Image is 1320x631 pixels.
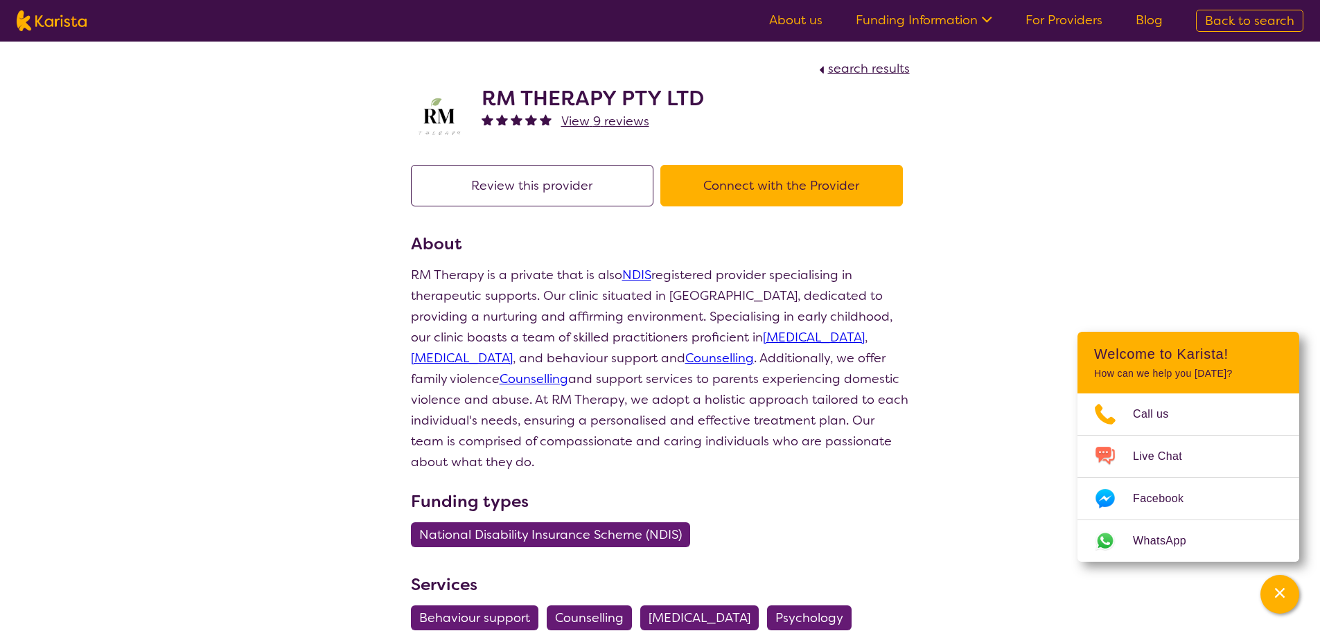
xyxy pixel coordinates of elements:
[555,605,624,630] span: Counselling
[767,610,860,626] a: Psychology
[775,605,843,630] span: Psychology
[685,350,754,366] a: Counselling
[411,610,547,626] a: Behaviour support
[482,86,704,111] h2: RM THERAPY PTY LTD
[411,572,910,597] h3: Services
[769,12,822,28] a: About us
[500,371,568,387] a: Counselling
[1077,393,1299,562] ul: Choose channel
[411,231,910,256] h3: About
[411,489,910,514] h3: Funding types
[411,265,910,472] p: RM Therapy is a private that is also registered provider specialising in therapeutic supports. Ou...
[411,92,466,142] img: jkcmowvo05k4pzdyvbtc.png
[561,113,649,130] span: View 9 reviews
[816,60,910,77] a: search results
[622,267,651,283] a: NDIS
[856,12,992,28] a: Funding Information
[482,114,493,125] img: fullstar
[1133,404,1186,425] span: Call us
[525,114,537,125] img: fullstar
[17,10,87,31] img: Karista logo
[547,610,640,626] a: Counselling
[649,605,750,630] span: [MEDICAL_DATA]
[1205,12,1294,29] span: Back to search
[496,114,508,125] img: fullstar
[1133,488,1200,509] span: Facebook
[411,177,660,194] a: Review this provider
[640,610,767,626] a: [MEDICAL_DATA]
[511,114,522,125] img: fullstar
[660,177,910,194] a: Connect with the Provider
[411,350,513,366] a: [MEDICAL_DATA]
[1077,332,1299,562] div: Channel Menu
[1136,12,1163,28] a: Blog
[763,329,865,346] a: [MEDICAL_DATA]
[1133,446,1199,467] span: Live Chat
[1260,575,1299,614] button: Channel Menu
[1077,520,1299,562] a: Web link opens in a new tab.
[1094,346,1283,362] h2: Welcome to Karista!
[1133,531,1203,551] span: WhatsApp
[660,165,903,206] button: Connect with the Provider
[1196,10,1303,32] a: Back to search
[419,522,682,547] span: National Disability Insurance Scheme (NDIS)
[1026,12,1102,28] a: For Providers
[411,165,653,206] button: Review this provider
[411,526,698,543] a: National Disability Insurance Scheme (NDIS)
[419,605,530,630] span: Behaviour support
[1094,368,1283,380] p: How can we help you [DATE]?
[828,60,910,77] span: search results
[561,111,649,132] a: View 9 reviews
[540,114,552,125] img: fullstar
